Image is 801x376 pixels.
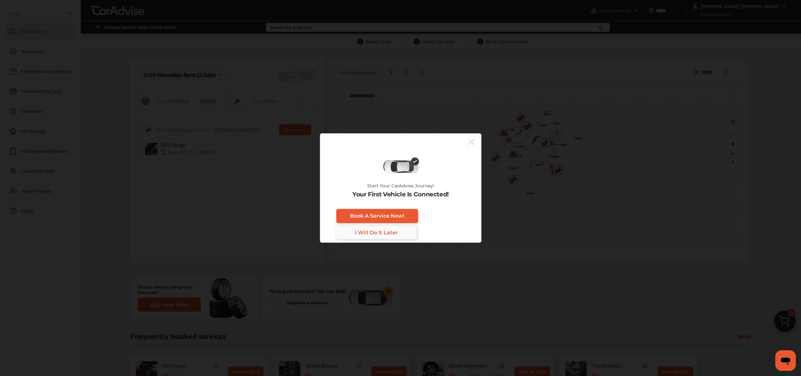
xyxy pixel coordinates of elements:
[336,209,418,223] a: Book A Service Now!
[382,160,419,174] img: diagnose-vehicle.c84bcb0a.svg
[367,183,434,188] p: Start Your CarAdvise Journey!
[352,191,449,198] p: Your First Vehicle Is Connected!
[411,157,419,165] img: check-icon.521c8815.svg
[350,213,404,219] span: Book A Service Now!
[336,226,417,239] a: I Will Do It Later
[775,350,796,371] iframe: Button to launch messaging window
[355,230,398,236] span: I Will Do It Later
